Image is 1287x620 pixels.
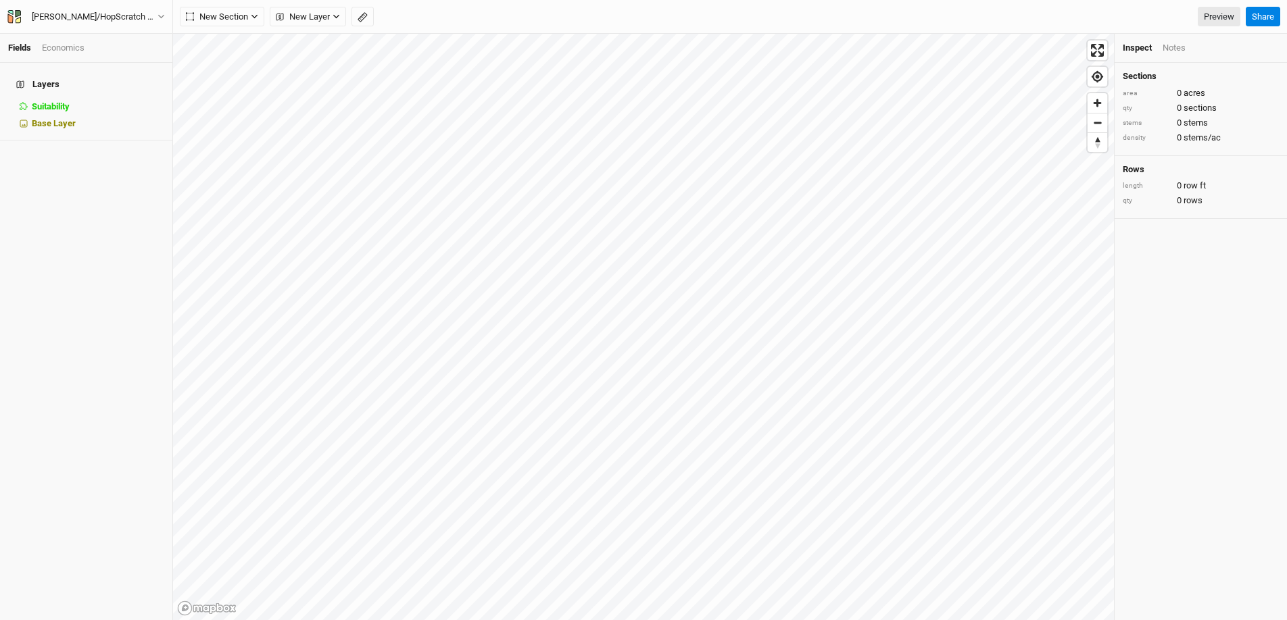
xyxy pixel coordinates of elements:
button: [PERSON_NAME]/HopScratch Farm [7,9,166,24]
div: [PERSON_NAME]/HopScratch Farm [32,10,157,24]
button: Reset bearing to north [1088,132,1107,152]
span: stems/ac [1184,132,1221,144]
span: Zoom out [1088,113,1107,132]
div: 0 [1123,87,1279,99]
div: qty [1123,103,1170,113]
div: Amy Crone/HopScratch Farm [32,10,157,24]
button: Zoom out [1088,113,1107,132]
button: New Layer [270,7,346,27]
div: area [1123,88,1170,99]
span: Reset bearing to north [1088,133,1107,152]
div: 0 [1123,132,1279,144]
span: row ft [1184,180,1206,192]
div: stems [1123,118,1170,128]
div: length [1123,181,1170,191]
a: Preview [1198,7,1240,27]
span: New Section [186,10,248,24]
h4: Sections [1123,71,1279,82]
canvas: Map [173,34,1114,620]
button: Find my location [1088,67,1107,86]
h4: Rows [1123,164,1279,175]
button: Shortcut: M [351,7,374,27]
div: Base Layer [32,118,164,129]
span: acres [1184,87,1205,99]
span: New Layer [276,10,330,24]
div: 0 [1123,195,1279,207]
button: Enter fullscreen [1088,41,1107,60]
a: Mapbox logo [177,600,237,616]
span: stems [1184,117,1208,129]
button: New Section [180,7,264,27]
span: sections [1184,102,1217,114]
div: density [1123,133,1170,143]
div: 0 [1123,180,1279,192]
button: Share [1246,7,1280,27]
div: Suitability [32,101,164,112]
span: Suitability [32,101,70,111]
div: Inspect [1123,42,1152,54]
div: Economics [42,42,84,54]
button: Zoom in [1088,93,1107,113]
h4: Layers [8,71,164,98]
span: Base Layer [32,118,76,128]
a: Fields [8,43,31,53]
div: qty [1123,196,1170,206]
div: 0 [1123,102,1279,114]
div: 0 [1123,117,1279,129]
div: Notes [1163,42,1186,54]
span: rows [1184,195,1203,207]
